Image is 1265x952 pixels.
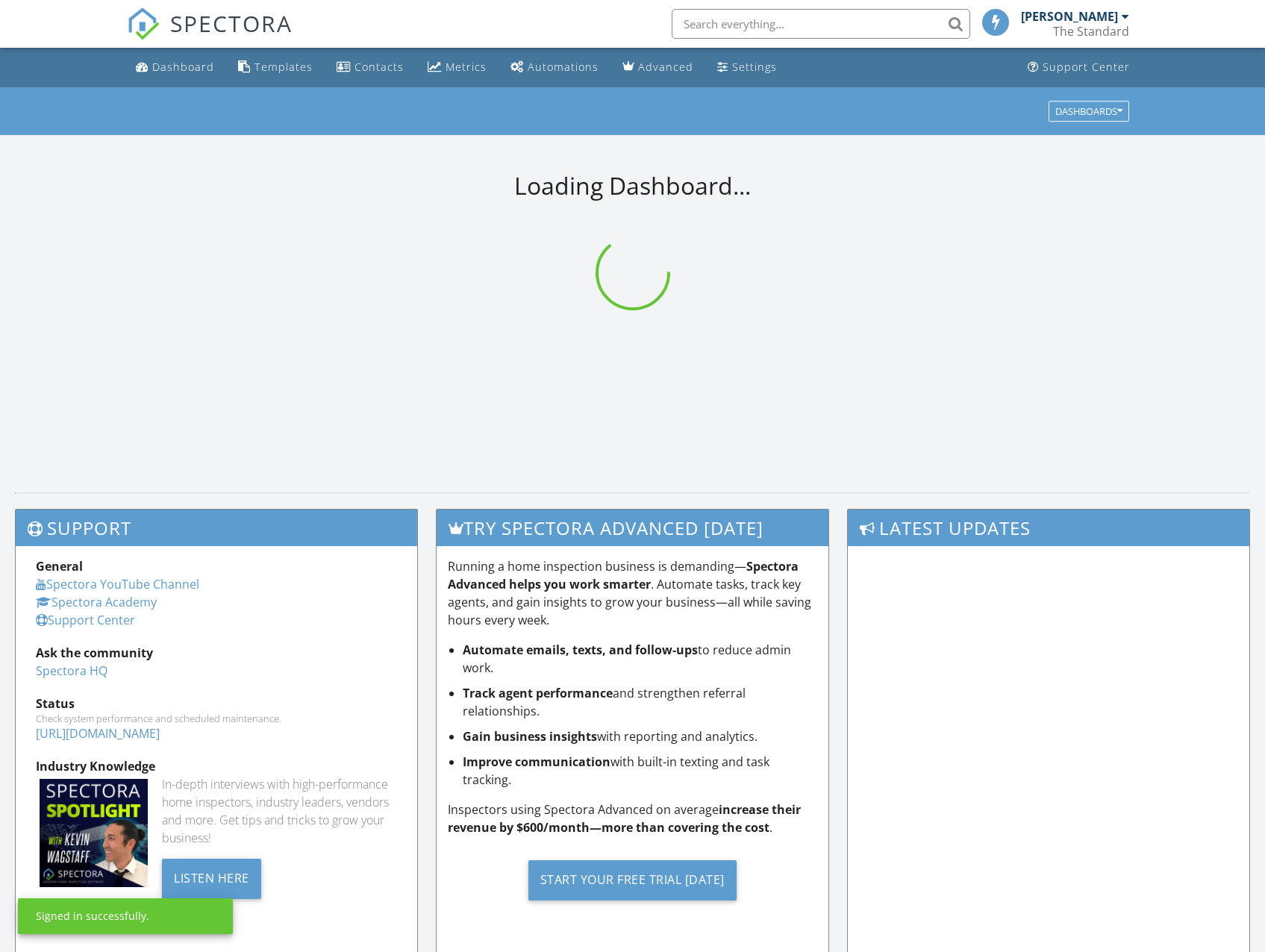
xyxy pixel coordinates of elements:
li: with reporting and analytics. [463,727,818,745]
h3: Try spectora advanced [DATE] [437,510,829,546]
strong: Spectora Advanced helps you work smarter [448,558,799,592]
a: Contacts [331,54,410,81]
li: to reduce admin work. [463,641,818,677]
div: Settings [732,60,777,74]
a: Spectora YouTube Channel [36,576,199,592]
div: Status [36,695,397,713]
div: Templates [254,60,313,74]
strong: increase their revenue by $600/month—more than covering the cost [448,801,801,836]
a: Templates [232,54,319,81]
p: Inspectors using Spectora Advanced on average . [448,801,818,836]
a: Support Center [36,612,135,628]
a: Support Center [1022,54,1136,81]
div: The Standard [1053,24,1129,39]
a: Automations (Basic) [505,54,605,81]
div: Support Center [1043,60,1130,74]
a: Spectora Academy [36,594,157,610]
div: Listen Here [162,859,261,899]
div: [PERSON_NAME] [1021,9,1118,24]
a: Metrics [422,54,493,81]
div: In-depth interviews with high-performance home inspectors, industry leaders, vendors and more. Ge... [162,775,396,847]
strong: General [36,558,83,574]
a: Advanced [616,54,699,81]
img: The Best Home Inspection Software - Spectora [127,7,160,40]
div: Signed in successfully. [36,909,149,924]
input: Search everything... [672,9,970,39]
div: Contacts [354,60,404,74]
li: with built-in texting and task tracking. [463,753,818,789]
strong: Improve communication [463,754,610,770]
div: Metrics [446,60,487,74]
h3: Support [16,510,417,546]
strong: Gain business insights [463,728,597,745]
a: Start Your Free Trial [DATE] [448,848,818,912]
a: Settings [711,54,783,81]
span: SPECTORA [170,7,293,39]
div: Dashboard [152,60,214,74]
a: SPECTORA [127,20,293,51]
a: Spectora HQ [36,663,107,679]
div: Dashboards [1055,106,1122,116]
div: Check system performance and scheduled maintenance. [36,713,397,724]
a: [URL][DOMAIN_NAME] [36,725,160,742]
strong: Track agent performance [463,685,613,701]
img: Spectoraspolightmain [40,779,148,887]
li: and strengthen referral relationships. [463,684,818,720]
div: Industry Knowledge [36,757,397,775]
div: Advanced [638,60,693,74]
p: Running a home inspection business is demanding— . Automate tasks, track key agents, and gain ins... [448,557,818,629]
button: Dashboards [1049,101,1129,122]
div: Ask the community [36,644,397,662]
a: Listen Here [162,869,261,886]
h3: Latest Updates [848,510,1249,546]
a: Dashboard [130,54,220,81]
div: Start Your Free Trial [DATE] [528,860,737,901]
strong: Automate emails, texts, and follow-ups [463,642,698,658]
div: Automations [528,60,599,74]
